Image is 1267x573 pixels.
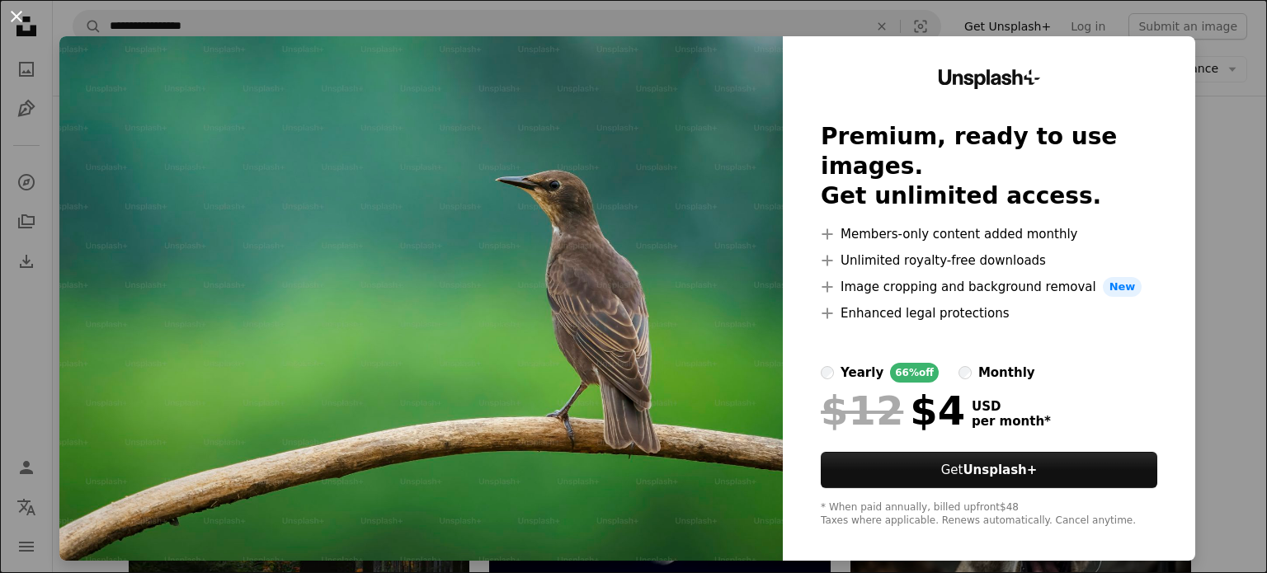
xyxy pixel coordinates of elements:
input: yearly66%off [821,366,834,379]
div: * When paid annually, billed upfront $48 Taxes where applicable. Renews automatically. Cancel any... [821,501,1157,528]
button: GetUnsplash+ [821,452,1157,488]
strong: Unsplash+ [963,463,1037,477]
span: per month * [972,414,1051,429]
div: $4 [821,389,965,432]
li: Unlimited royalty-free downloads [821,251,1157,270]
h2: Premium, ready to use images. Get unlimited access. [821,122,1157,211]
div: 66% off [890,363,939,383]
div: yearly [841,363,883,383]
span: New [1103,277,1142,297]
li: Members-only content added monthly [821,224,1157,244]
li: Enhanced legal protections [821,303,1157,323]
span: $12 [821,389,903,432]
li: Image cropping and background removal [821,277,1157,297]
input: monthly [958,366,972,379]
span: USD [972,399,1051,414]
div: monthly [978,363,1035,383]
